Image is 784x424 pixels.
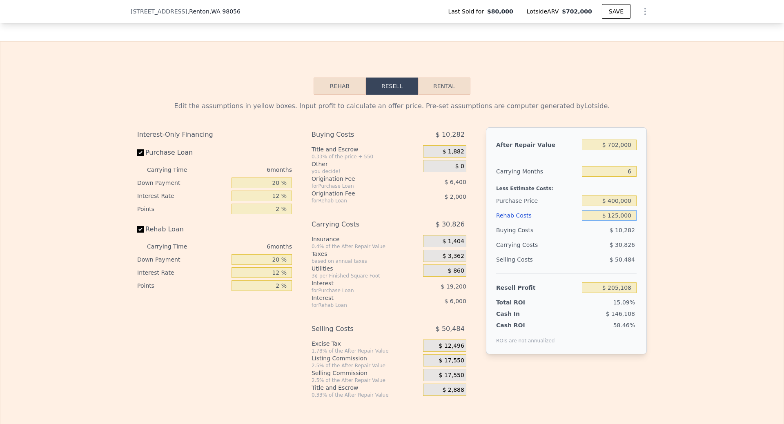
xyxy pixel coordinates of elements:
[496,310,547,318] div: Cash In
[448,7,487,16] span: Last Sold for
[436,322,465,336] span: $ 50,484
[442,238,464,245] span: $ 1,404
[314,78,366,95] button: Rehab
[312,250,420,258] div: Taxes
[312,322,403,336] div: Selling Costs
[312,377,420,384] div: 2.5% of the After Repair Value
[496,138,579,152] div: After Repair Value
[436,217,465,232] span: $ 30,826
[496,321,555,329] div: Cash ROI
[610,256,635,263] span: $ 50,484
[312,145,420,153] div: Title and Escrow
[137,176,228,189] div: Down Payment
[496,329,555,344] div: ROIs are not annualized
[137,266,228,279] div: Interest Rate
[312,384,420,392] div: Title and Escrow
[637,3,653,20] button: Show Options
[203,163,292,176] div: 6 months
[444,193,466,200] span: $ 2,000
[366,78,418,95] button: Resell
[312,354,420,362] div: Listing Commission
[496,238,547,252] div: Carrying Costs
[312,153,420,160] div: 0.33% of the price + 550
[131,7,187,16] span: [STREET_ADDRESS]
[312,369,420,377] div: Selling Commission
[455,163,464,170] span: $ 0
[610,227,635,233] span: $ 10,282
[439,357,464,364] span: $ 17,550
[312,127,403,142] div: Buying Costs
[209,8,241,15] span: , WA 98056
[312,175,403,183] div: Origination Fee
[312,362,420,369] div: 2.5% of the After Repair Value
[444,179,466,185] span: $ 6,400
[137,202,228,215] div: Points
[496,164,579,179] div: Carrying Months
[442,148,464,155] span: $ 1,882
[137,101,647,111] div: Edit the assumptions in yellow boxes. Input profit to calculate an offer price. Pre-set assumptio...
[606,311,635,317] span: $ 146,108
[312,264,420,273] div: Utilities
[439,372,464,379] span: $ 17,550
[312,392,420,398] div: 0.33% of the After Repair Value
[312,287,403,294] div: for Purchase Loan
[312,168,420,175] div: you decide!
[137,253,228,266] div: Down Payment
[137,127,292,142] div: Interest-Only Financing
[312,340,420,348] div: Excise Tax
[312,189,403,198] div: Origination Fee
[441,283,466,290] span: $ 19,200
[137,145,228,160] label: Purchase Loan
[562,8,592,15] span: $702,000
[312,243,420,250] div: 0.4% of the After Repair Value
[610,242,635,248] span: $ 30,826
[442,253,464,260] span: $ 3,362
[137,189,228,202] div: Interest Rate
[312,302,403,309] div: for Rehab Loan
[312,235,420,243] div: Insurance
[187,7,241,16] span: , Renton
[312,258,420,264] div: based on annual taxes
[312,217,403,232] div: Carrying Costs
[312,183,403,189] div: for Purchase Loan
[312,273,420,279] div: 3¢ per Finished Square Foot
[496,223,579,238] div: Buying Costs
[312,198,403,204] div: for Rehab Loan
[527,7,562,16] span: Lotside ARV
[436,127,465,142] span: $ 10,282
[418,78,470,95] button: Rental
[439,342,464,350] span: $ 12,496
[496,193,579,208] div: Purchase Price
[613,299,635,306] span: 15.09%
[147,240,200,253] div: Carrying Time
[147,163,200,176] div: Carrying Time
[137,226,144,233] input: Rehab Loan
[312,160,420,168] div: Other
[442,386,464,394] span: $ 2,888
[203,240,292,253] div: 6 months
[312,294,403,302] div: Interest
[487,7,513,16] span: $80,000
[137,149,144,156] input: Purchase Loan
[496,252,579,267] div: Selling Costs
[496,298,547,306] div: Total ROI
[613,322,635,329] span: 58.46%
[312,348,420,354] div: 1.78% of the After Repair Value
[444,298,466,304] span: $ 6,000
[448,267,464,275] span: $ 860
[137,222,228,237] label: Rehab Loan
[602,4,630,19] button: SAVE
[312,279,403,287] div: Interest
[137,279,228,292] div: Points
[496,179,637,193] div: Less Estimate Costs:
[496,280,579,295] div: Resell Profit
[496,208,579,223] div: Rehab Costs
